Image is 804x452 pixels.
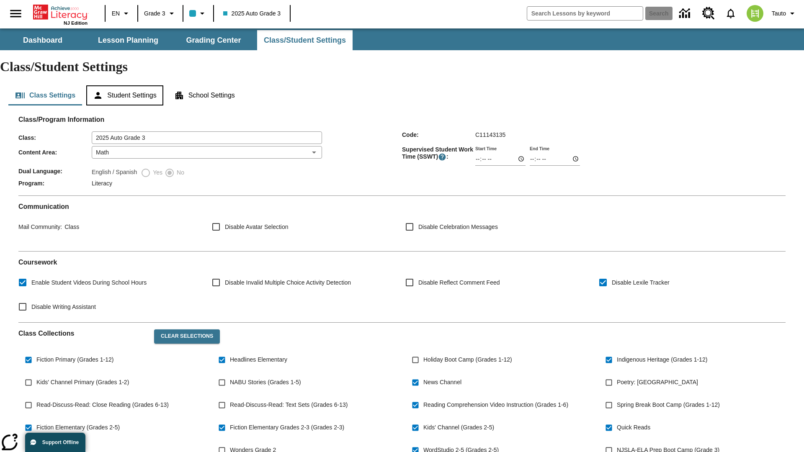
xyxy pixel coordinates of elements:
span: Disable Lexile Tracker [612,278,670,287]
h2: Communication [18,203,786,211]
span: Kids' Channel (Grades 2-5) [423,423,494,432]
span: Reading Comprehension Video Instruction (Grades 1-6) [423,401,568,409]
span: C11143135 [475,131,505,138]
button: Lesson Planning [86,30,170,50]
span: 2025 Auto Grade 3 [223,9,281,18]
button: Profile/Settings [768,6,801,21]
span: Dashboard [23,36,62,45]
span: Enable Student Videos During School Hours [31,278,147,287]
button: Support Offline [25,433,85,452]
button: Supervised Student Work Time is the timeframe when students can take LevelSet and when lessons ar... [438,153,446,161]
span: Lesson Planning [98,36,158,45]
div: Class/Student Settings [8,85,796,105]
span: Fiction Elementary (Grades 2-5) [36,423,120,432]
span: Spring Break Boot Camp (Grades 1-12) [617,401,720,409]
span: Disable Invalid Multiple Choice Activity Detection [225,278,351,287]
span: Class : [18,134,92,141]
button: Class color is light blue. Change class color [186,6,211,21]
a: Notifications [720,3,742,24]
span: Disable Avatar Selection [225,223,289,231]
span: Class [62,223,79,230]
a: Data Center [674,2,697,25]
label: Start Time [475,145,497,152]
button: School Settings [167,85,242,105]
span: Class/Student Settings [264,36,346,45]
span: Holiday Boot Camp (Grades 1-12) [423,355,512,364]
span: Disable Celebration Messages [418,223,498,231]
span: Code : [402,131,475,138]
input: Class [92,131,322,144]
span: Dual Language : [18,168,92,175]
span: Quick Reads [617,423,650,432]
span: Kids' Channel Primary (Grades 1-2) [36,378,129,387]
div: Math [92,146,322,159]
span: Read-Discuss-Read: Close Reading (Grades 6-13) [36,401,169,409]
button: Grading Center [172,30,255,50]
span: Indigenous Heritage (Grades 1-12) [617,355,707,364]
button: Class Settings [8,85,82,105]
span: Poetry: [GEOGRAPHIC_DATA] [617,378,698,387]
span: Grade 3 [144,9,165,18]
h2: Course work [18,258,786,266]
button: Dashboard [1,30,85,50]
span: Read-Discuss-Read: Text Sets (Grades 6-13) [230,401,348,409]
div: Class/Program Information [18,124,786,189]
span: Content Area : [18,149,92,156]
button: Grade: Grade 3, Select a grade [141,6,180,21]
label: English / Spanish [92,168,137,178]
span: News Channel [423,378,461,387]
span: No [175,168,184,177]
span: Headlines Elementary [230,355,287,364]
span: Program : [18,180,92,187]
label: End Time [530,145,549,152]
span: NJ Edition [64,21,88,26]
span: Yes [151,168,162,177]
button: Select a new avatar [742,3,768,24]
h2: Class Collections [18,329,147,337]
span: EN [112,9,120,18]
input: search field [527,7,643,20]
h2: Class/Program Information [18,116,786,123]
span: Disable Reflect Comment Feed [418,278,500,287]
button: Open side menu [3,1,28,26]
div: Coursework [18,258,786,316]
span: Fiction Primary (Grades 1-12) [36,355,113,364]
span: Disable Writing Assistant [31,303,96,311]
span: Tauto [772,9,786,18]
button: Student Settings [86,85,163,105]
button: Language: EN, Select a language [108,6,135,21]
img: avatar image [747,5,763,22]
a: Resource Center, Will open in new tab [697,2,720,25]
span: Literacy [92,180,112,187]
div: Home [33,3,88,26]
span: NABU Stories (Grades 1-5) [230,378,301,387]
button: Clear Selections [154,329,220,344]
span: Fiction Elementary Grades 2-3 (Grades 2-3) [230,423,344,432]
a: Home [33,4,88,21]
span: Support Offline [42,439,79,445]
div: Communication [18,203,786,244]
span: Supervised Student Work Time (SSWT) : [402,146,475,161]
span: Mail Community : [18,223,62,230]
span: Grading Center [186,36,241,45]
button: Class/Student Settings [257,30,353,50]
